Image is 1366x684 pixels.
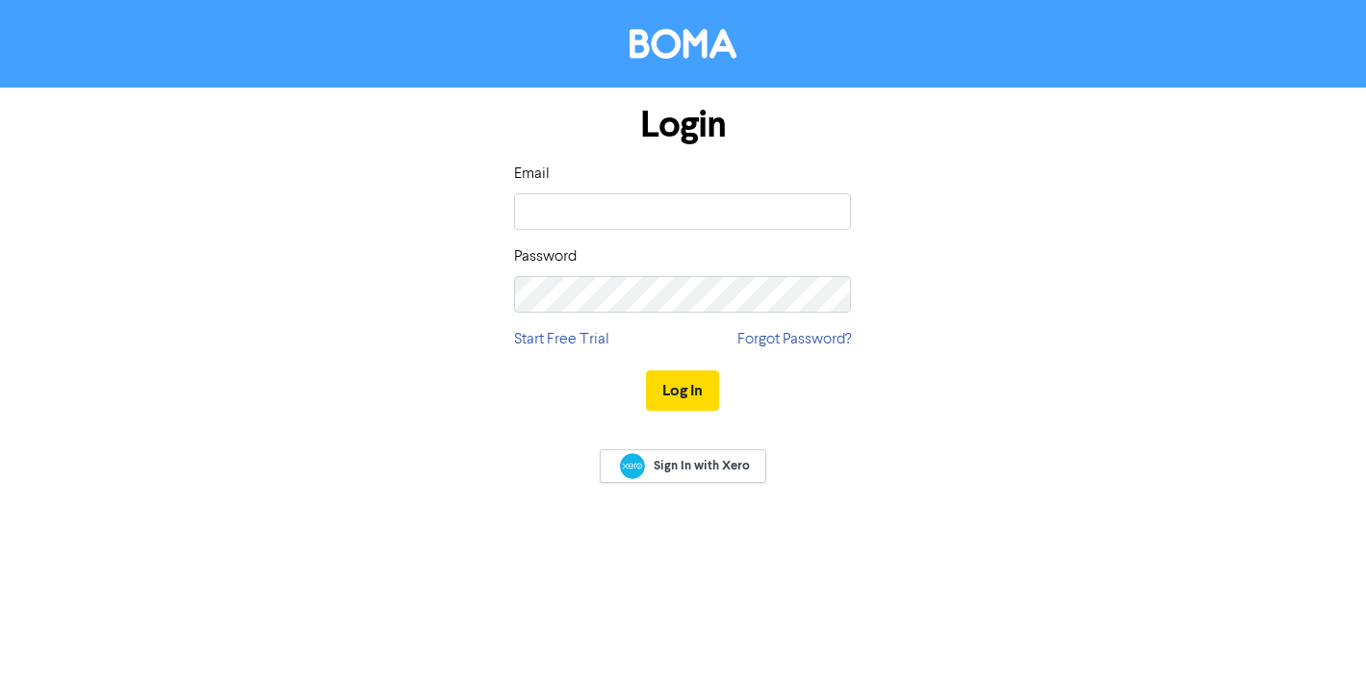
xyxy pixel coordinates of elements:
img: Xero logo [620,453,645,479]
button: Log In [646,370,719,411]
label: Email [514,163,550,186]
label: Password [514,245,577,268]
img: BOMA Logo [630,29,736,59]
a: Forgot Password? [737,328,851,351]
a: Sign In with Xero [600,449,765,483]
h1: Login [514,103,851,147]
a: Start Free Trial [514,328,609,351]
span: Sign In with Xero [654,457,750,474]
